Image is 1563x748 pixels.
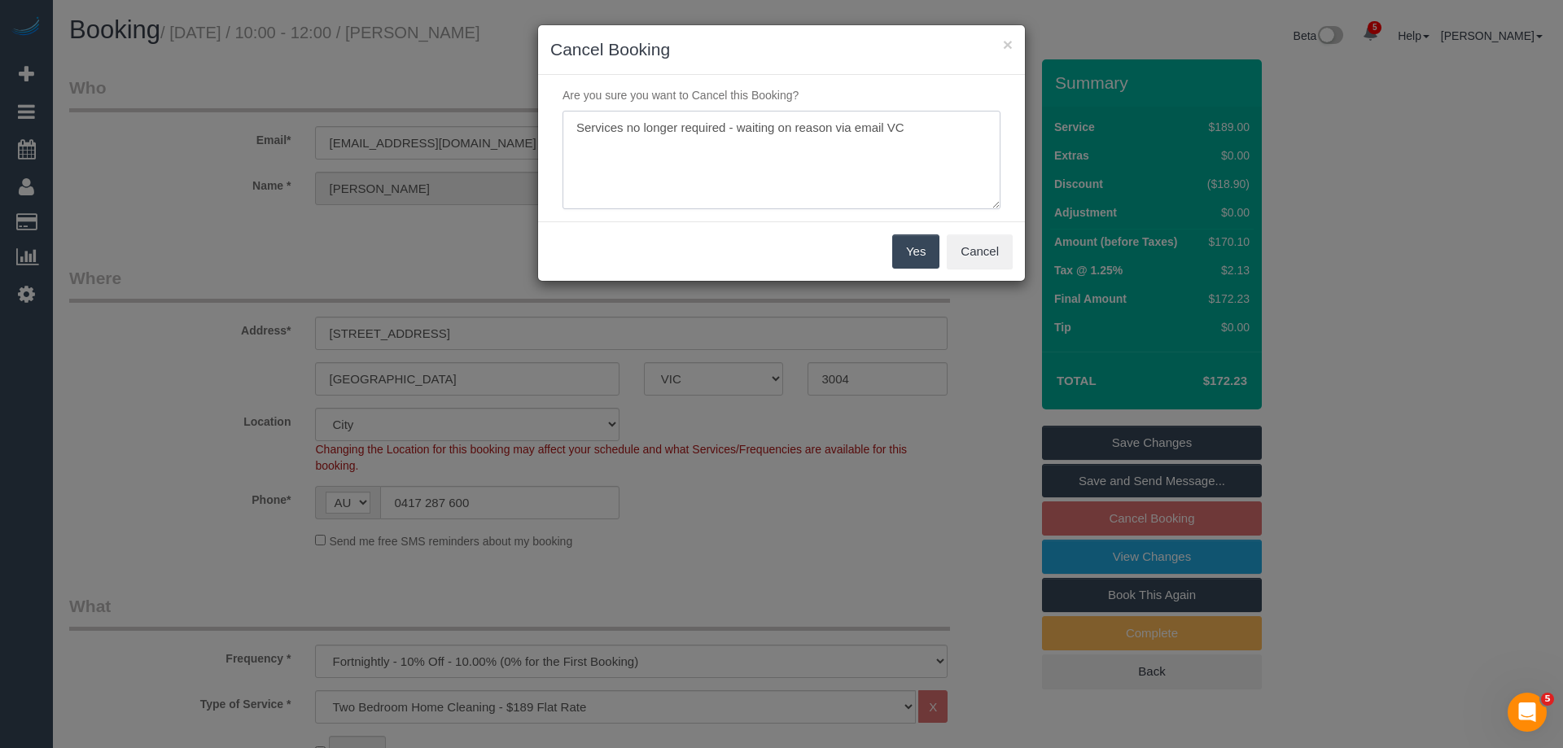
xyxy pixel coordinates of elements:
h3: Cancel Booking [550,37,1013,62]
sui-modal: Cancel Booking [538,25,1025,281]
span: 5 [1541,693,1554,706]
button: Yes [892,234,939,269]
button: × [1003,36,1013,53]
iframe: Intercom live chat [1508,693,1547,732]
button: Cancel [947,234,1013,269]
p: Are you sure you want to Cancel this Booking? [550,87,1013,103]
